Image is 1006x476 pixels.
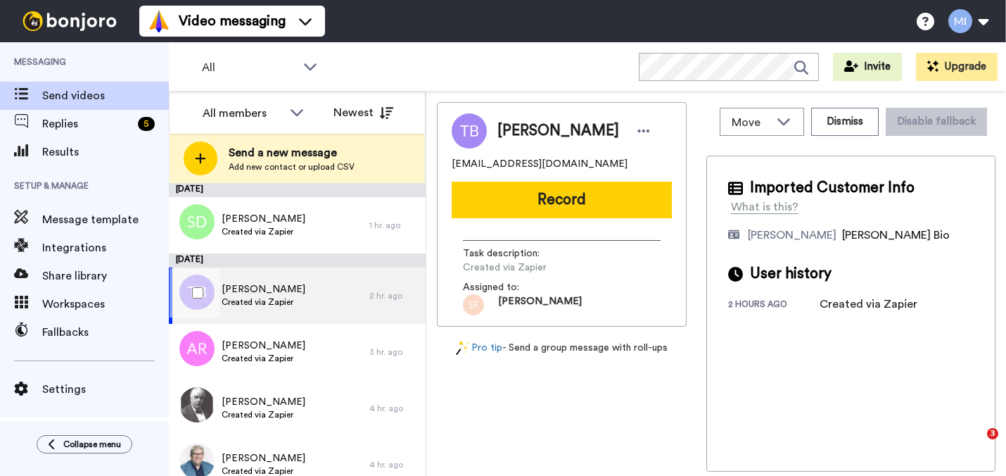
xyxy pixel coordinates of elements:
span: Message template [42,211,169,228]
span: Assigned to: [463,280,561,294]
img: ar.png [179,331,215,366]
a: Pro tip [456,341,502,356]
span: Send videos [42,87,169,104]
div: [DATE] [169,183,426,197]
button: Upgrade [916,53,998,81]
span: Created via Zapier [463,261,597,275]
span: Collapse menu [63,439,121,450]
div: [DATE] [169,253,426,268]
span: Results [42,144,169,161]
iframe: Intercom live chat [958,428,992,462]
div: What is this? [731,199,798,215]
span: [PERSON_NAME] [222,395,305,409]
span: Created via Zapier [222,353,305,364]
span: Settings [42,381,169,398]
div: 5 [138,117,155,131]
span: Created via Zapier [222,296,305,308]
div: 1 hr. ago [369,220,419,231]
img: 9734963c-ea08-4867-840b-5350a8a17fe2.jpg [179,387,215,422]
img: bj-logo-header-white.svg [17,11,122,31]
span: [PERSON_NAME] Bio [842,230,950,241]
span: [PERSON_NAME] [222,212,305,226]
img: magic-wand.svg [456,341,469,356]
span: Move [732,114,770,131]
span: All [202,59,296,76]
div: [PERSON_NAME] [748,227,836,244]
div: 4 hr. ago [369,403,419,414]
div: 2 hr. ago [369,290,419,301]
span: Created via Zapier [222,409,305,420]
span: Task description : [463,246,561,261]
span: [PERSON_NAME] [498,294,582,315]
button: Disable fallback [886,108,987,136]
span: User history [750,263,832,284]
span: Video messaging [179,11,286,31]
span: Workspaces [42,296,169,313]
div: - Send a group message with roll-ups [437,341,687,356]
span: [PERSON_NAME] [497,120,619,142]
div: 3 hr. ago [369,346,419,358]
span: [PERSON_NAME] [222,451,305,465]
span: Integrations [42,239,169,256]
span: Fallbacks [42,324,169,341]
span: Created via Zapier [222,226,305,237]
span: [PERSON_NAME] [222,282,305,296]
div: All members [203,105,283,122]
span: Add new contact or upload CSV [229,161,355,173]
div: 2 hours ago [728,299,820,313]
span: Replies [42,115,132,132]
button: Invite [833,53,902,81]
span: [EMAIL_ADDRESS][DOMAIN_NAME] [452,157,628,171]
span: 3 [987,428,998,439]
button: Newest [323,99,404,127]
button: Collapse menu [37,435,132,453]
div: Created via Zapier [820,296,917,313]
span: Imported Customer Info [750,177,915,199]
span: [PERSON_NAME] [222,339,305,353]
img: vm-color.svg [148,10,170,32]
span: Send a new message [229,144,355,161]
button: Dismiss [811,108,879,136]
button: Record [452,182,672,218]
div: 4 hr. ago [369,459,419,470]
img: Image of Torkwase Burts [452,113,487,149]
img: sd.png [179,204,215,239]
span: Share library [42,268,169,284]
img: sf.png [463,294,484,315]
